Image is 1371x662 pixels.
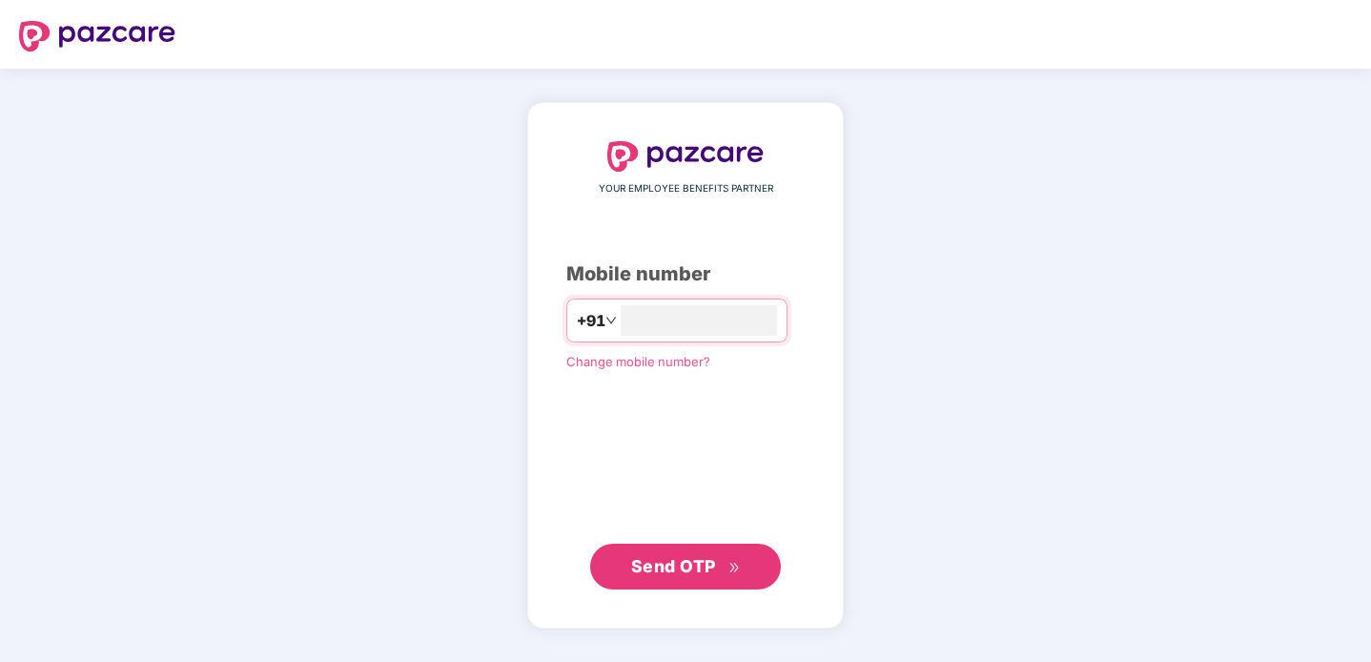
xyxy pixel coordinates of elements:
[566,259,805,289] div: Mobile number
[631,556,716,576] span: Send OTP
[599,181,773,197] span: YOUR EMPLOYEE BENEFITS PARTNER
[728,562,741,574] span: double-right
[605,315,617,326] span: down
[19,21,175,52] img: logo
[566,354,710,369] a: Change mobile number?
[590,544,781,590] button: Send OTPdouble-right
[577,309,605,333] span: +91
[607,141,764,172] img: logo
